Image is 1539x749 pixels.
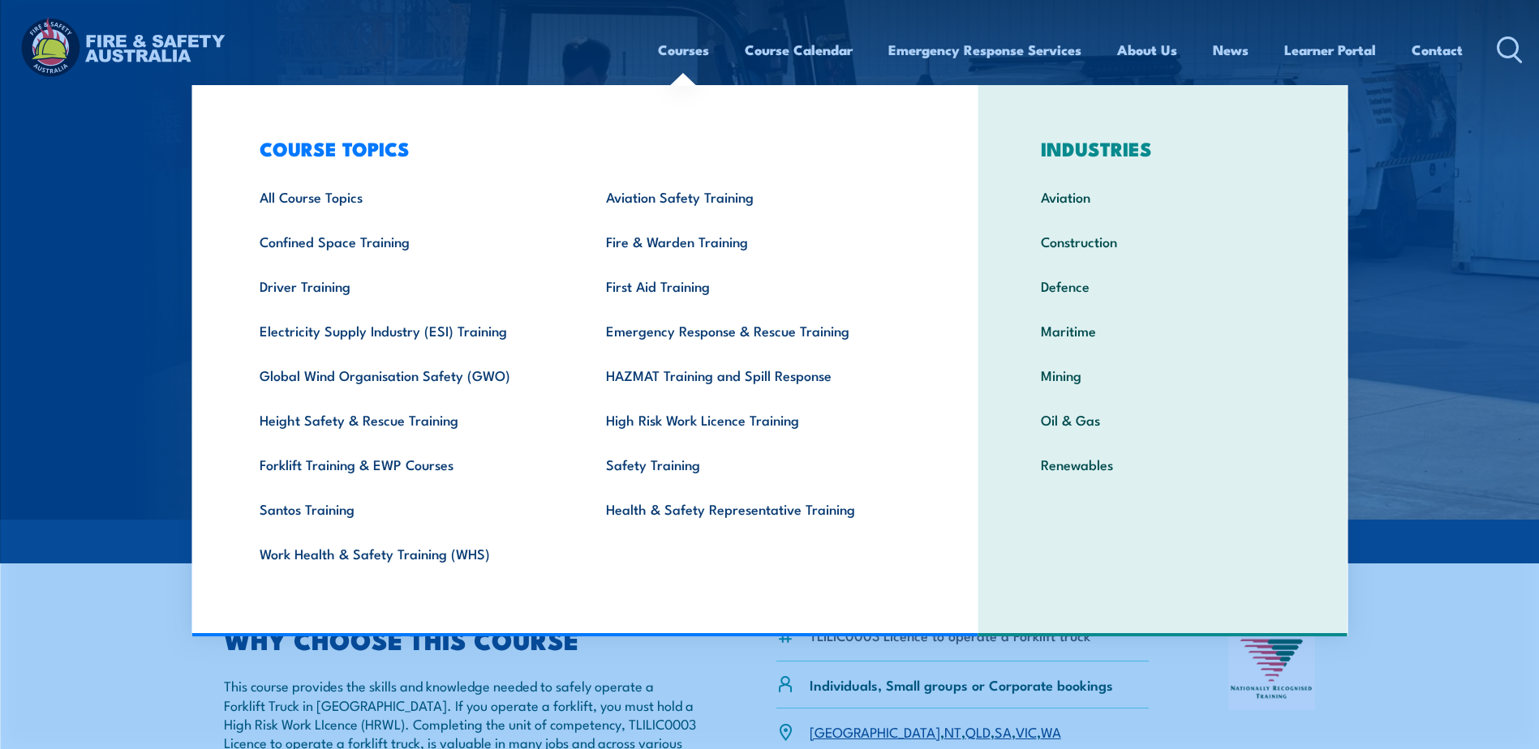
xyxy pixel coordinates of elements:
[234,263,581,308] a: Driver Training
[888,28,1081,71] a: Emergency Response Services
[1016,263,1310,308] a: Defence
[944,721,961,741] a: NT
[965,721,991,741] a: QLD
[581,174,927,219] a: Aviation Safety Training
[1284,28,1376,71] a: Learner Portal
[581,353,927,397] a: HAZMAT Training and Spill Response
[810,722,1061,741] p: , , , , ,
[810,721,940,741] a: [GEOGRAPHIC_DATA]
[658,28,709,71] a: Courses
[224,627,698,650] h2: WHY CHOOSE THIS COURSE
[1016,174,1310,219] a: Aviation
[1412,28,1463,71] a: Contact
[810,675,1113,694] p: Individuals, Small groups or Corporate bookings
[1016,308,1310,353] a: Maritime
[234,353,581,397] a: Global Wind Organisation Safety (GWO)
[1016,137,1310,160] h3: INDUSTRIES
[581,219,927,263] a: Fire & Warden Training
[1228,627,1316,710] img: Nationally Recognised Training logo.
[234,308,581,353] a: Electricity Supply Industry (ESI) Training
[810,626,1090,644] li: TLILIC0003 Licence to operate a Forklift truck
[581,486,927,531] a: Health & Safety Representative Training
[1117,28,1177,71] a: About Us
[1016,353,1310,397] a: Mining
[1016,442,1310,486] a: Renewables
[1016,721,1037,741] a: VIC
[234,397,581,442] a: Height Safety & Rescue Training
[1041,721,1061,741] a: WA
[234,219,581,263] a: Confined Space Training
[234,486,581,531] a: Santos Training
[581,263,927,308] a: First Aid Training
[234,442,581,486] a: Forklift Training & EWP Courses
[1016,219,1310,263] a: Construction
[234,531,581,576] a: Work Health & Safety Training (WHS)
[1213,28,1249,71] a: News
[234,174,581,219] a: All Course Topics
[1016,397,1310,442] a: Oil & Gas
[745,28,853,71] a: Course Calendar
[581,442,927,486] a: Safety Training
[234,137,927,160] h3: COURSE TOPICS
[581,397,927,442] a: High Risk Work Licence Training
[581,308,927,353] a: Emergency Response & Rescue Training
[995,721,1012,741] a: SA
